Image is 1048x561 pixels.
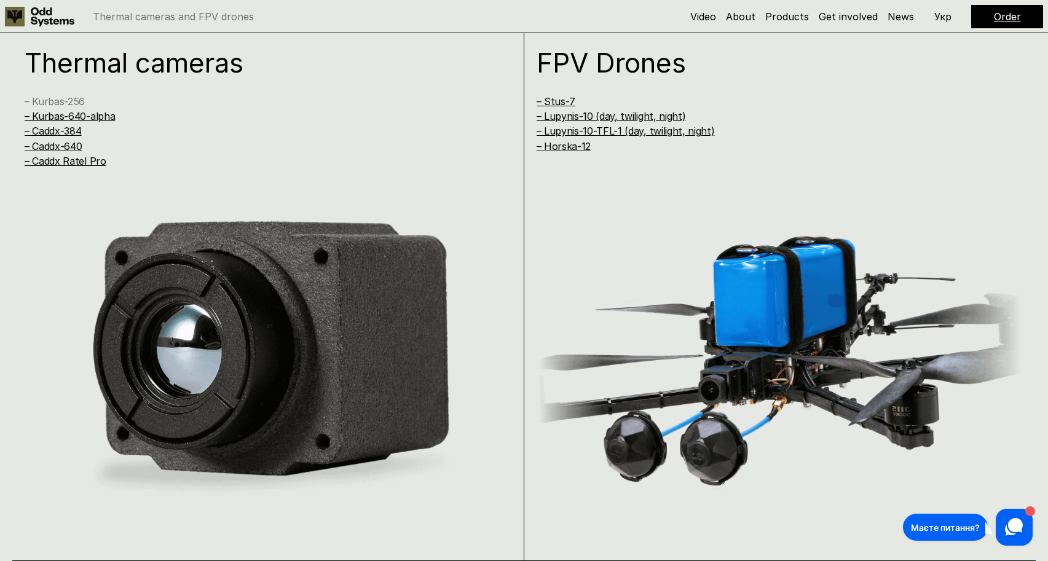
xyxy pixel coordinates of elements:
[25,155,106,167] a: – Caddx Ratel Pro
[537,49,995,76] h1: FPV Drones
[25,140,82,152] a: – Caddx-640
[888,10,914,23] a: News
[537,140,591,152] a: – Horska-12
[25,110,115,122] a: – Kurbas-640-alpha
[25,125,81,137] a: – Caddx-384
[537,95,575,108] a: – Stus-7
[537,110,686,122] a: – Lupynis-10 (day, twilight, night)
[765,10,809,23] a: Products
[994,10,1021,23] a: Order
[25,95,85,108] a: – Kurbas-256
[690,10,716,23] a: Video
[900,506,1036,549] iframe: HelpCrunch
[726,10,755,23] a: About
[819,10,878,23] a: Get involved
[25,49,483,76] h1: Thermal cameras
[93,12,254,22] p: Thermal cameras and FPV drones
[537,125,715,137] a: – Lupynis-10-TFL-1 (day, twilight, night)
[934,12,951,22] p: Укр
